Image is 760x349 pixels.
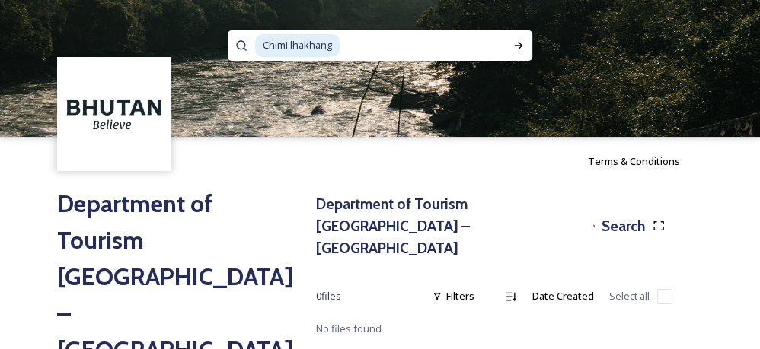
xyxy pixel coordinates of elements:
span: No files found [316,322,382,335]
div: Filters [425,281,482,311]
img: BT_Logo_BB_Lockup_CMYK_High%2520Res.jpg [59,59,170,170]
span: Select all [609,289,650,303]
h3: Department of Tourism [GEOGRAPHIC_DATA] – [GEOGRAPHIC_DATA] [316,193,586,259]
span: 0 file s [316,289,341,303]
span: Terms & Conditions [588,154,680,168]
a: Terms & Conditions [588,152,703,170]
h3: Search [602,215,645,237]
span: Chimi lhakhang [255,34,340,56]
div: Date Created [525,281,602,311]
